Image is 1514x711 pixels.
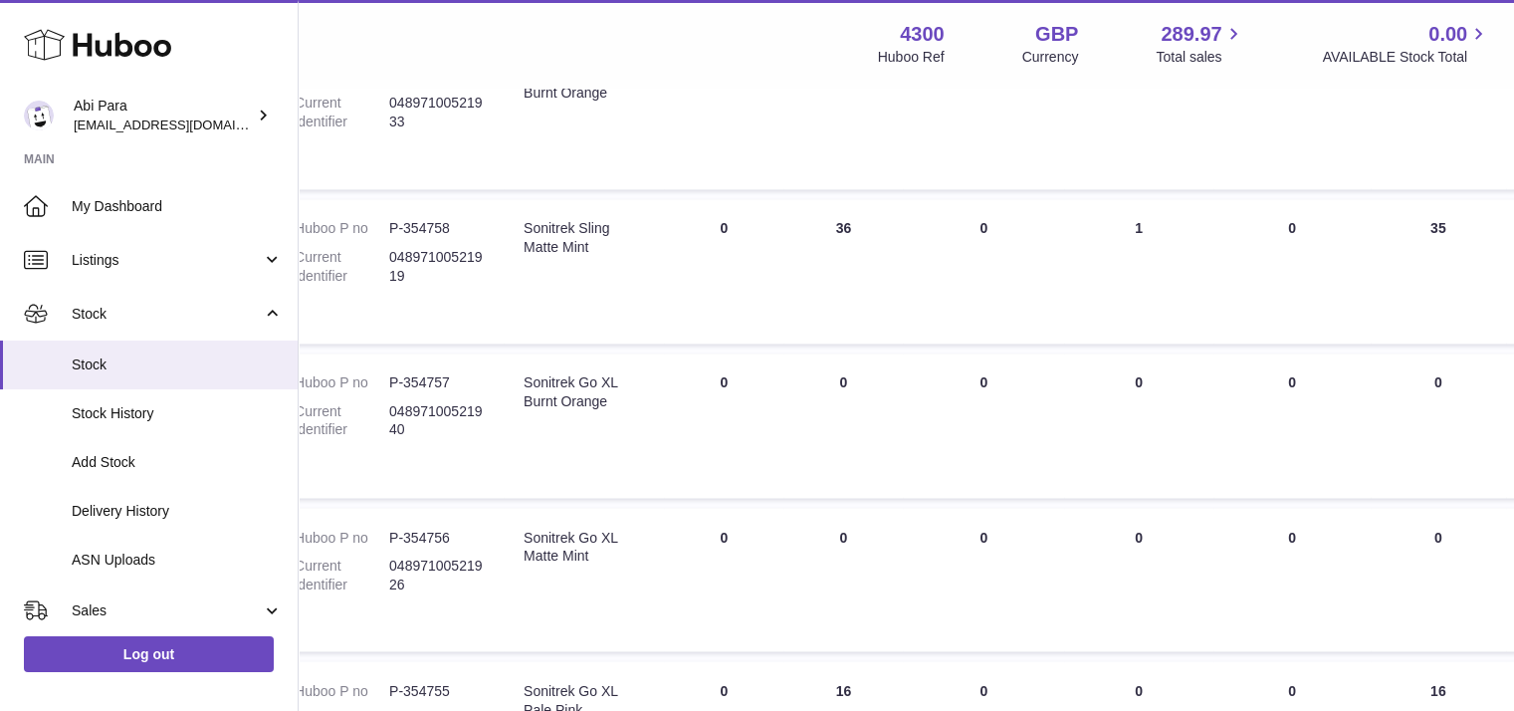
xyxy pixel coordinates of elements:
[295,681,389,700] dt: Huboo P no
[783,354,903,498] td: 0
[1022,48,1079,67] div: Currency
[72,601,262,620] span: Sales
[72,251,262,270] span: Listings
[72,305,262,324] span: Stock
[74,117,293,132] span: [EMAIL_ADDRESS][DOMAIN_NAME]
[24,636,274,672] a: Log out
[664,354,783,498] td: 0
[1288,529,1296,545] span: 0
[24,101,54,130] img: Abi@mifo.co.uk
[295,528,389,547] dt: Huboo P no
[389,681,484,700] dd: P-354755
[664,199,783,344] td: 0
[524,373,644,411] div: Sonitrek Go XL Burnt Orange
[783,508,903,652] td: 0
[1156,48,1244,67] span: Total sales
[1322,21,1490,67] a: 0.00 AVAILABLE Stock Total
[389,402,484,440] dd: 04897100521940
[389,528,484,547] dd: P-354756
[524,219,644,257] div: Sonitrek Sling Matte Mint
[295,248,389,286] dt: Current identifier
[1288,374,1296,390] span: 0
[1288,220,1296,236] span: 0
[903,354,1064,498] td: 0
[72,404,283,423] span: Stock History
[1064,508,1213,652] td: 0
[1288,682,1296,698] span: 0
[783,45,903,189] td: 31
[1064,354,1213,498] td: 0
[1064,199,1213,344] td: 1
[783,199,903,344] td: 36
[1161,21,1221,48] span: 289.97
[524,528,644,566] div: Sonitrek Go XL Matte Mint
[1371,199,1506,344] td: 35
[1156,21,1244,67] a: 289.97 Total sales
[878,48,945,67] div: Huboo Ref
[389,219,484,238] dd: P-354758
[389,248,484,286] dd: 04897100521919
[903,199,1064,344] td: 0
[664,45,783,189] td: 0
[1371,45,1506,189] td: 31
[1064,45,1213,189] td: 0
[295,94,389,131] dt: Current identifier
[72,355,283,374] span: Stock
[295,219,389,238] dt: Huboo P no
[900,21,945,48] strong: 4300
[295,402,389,440] dt: Current identifier
[1371,354,1506,498] td: 0
[295,556,389,593] dt: Current identifier
[295,373,389,392] dt: Huboo P no
[903,45,1064,189] td: 0
[72,551,283,570] span: ASN Uploads
[74,97,253,134] div: Abi Para
[903,508,1064,652] td: 0
[72,197,283,216] span: My Dashboard
[72,502,283,521] span: Delivery History
[1371,508,1506,652] td: 0
[1035,21,1078,48] strong: GBP
[389,94,484,131] dd: 04897100521933
[389,373,484,392] dd: P-354757
[389,556,484,593] dd: 04897100521926
[72,453,283,472] span: Add Stock
[664,508,783,652] td: 0
[1428,21,1467,48] span: 0.00
[1322,48,1490,67] span: AVAILABLE Stock Total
